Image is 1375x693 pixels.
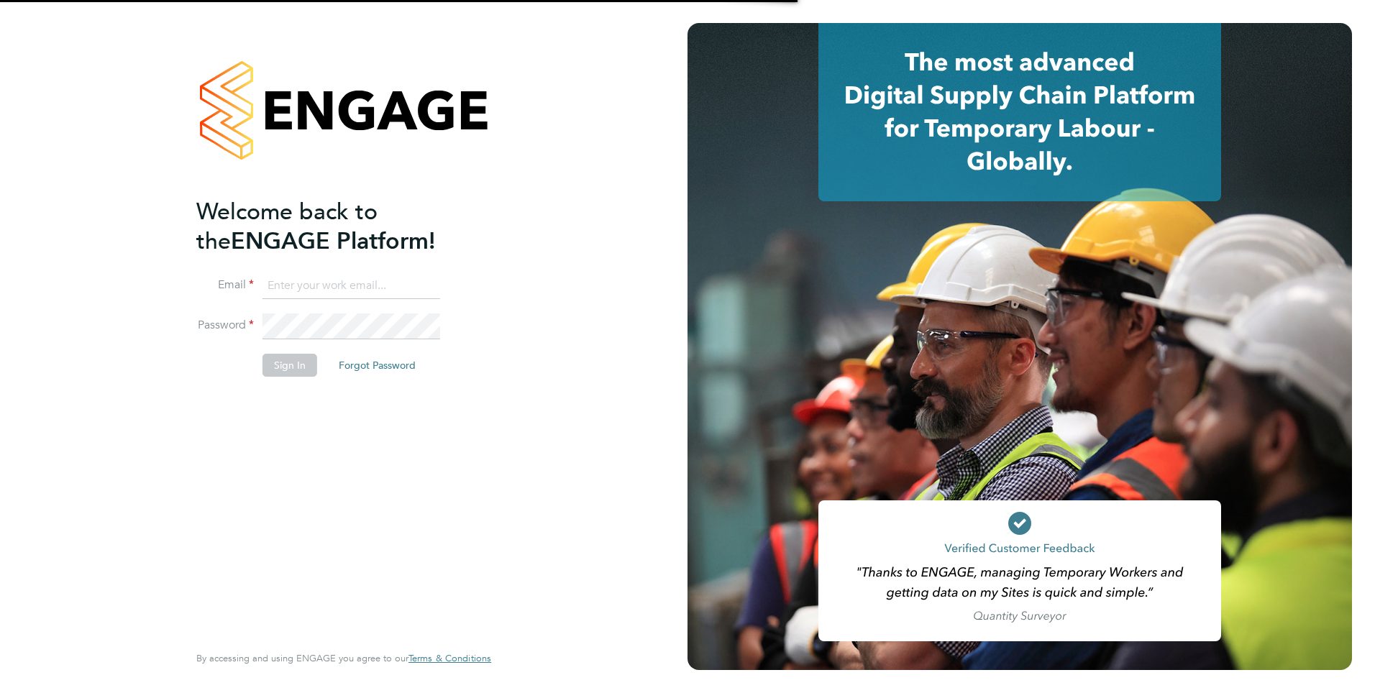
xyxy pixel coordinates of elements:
button: Sign In [262,354,317,377]
button: Forgot Password [327,354,427,377]
label: Email [196,277,254,293]
span: Terms & Conditions [408,652,491,664]
input: Enter your work email... [262,273,440,299]
a: Terms & Conditions [408,653,491,664]
span: Welcome back to the [196,198,378,255]
label: Password [196,318,254,333]
h2: ENGAGE Platform! [196,197,477,256]
span: By accessing and using ENGAGE you agree to our [196,652,491,664]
